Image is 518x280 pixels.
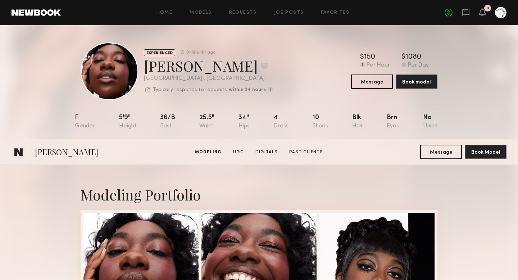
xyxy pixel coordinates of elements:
div: EXPERIENCED [144,49,175,56]
span: [PERSON_NAME] [35,146,98,159]
div: Per Day [408,62,429,69]
div: Online 1hr ago [186,50,215,55]
a: Digitals [253,149,281,155]
div: 4 [273,114,288,129]
div: $ [401,54,405,61]
a: Job Posts [274,10,304,15]
div: 36/b [160,114,175,129]
div: 34" [238,114,250,129]
a: Past Clients [286,149,326,155]
div: [PERSON_NAME] [144,56,273,75]
div: 150 [364,54,375,61]
div: Brn [387,114,399,129]
div: 10 [313,114,328,129]
div: $ [360,54,364,61]
div: F [75,114,95,129]
b: within 24 hours [229,87,266,92]
a: Modeling [192,149,224,155]
a: UGC [230,149,247,155]
div: 25.5" [199,114,214,129]
div: Per Hour [367,62,390,69]
div: 5'9" [119,114,136,129]
div: Blk [352,114,363,129]
button: Message [351,74,393,89]
div: No [423,114,437,129]
button: Book model [396,74,437,89]
div: [GEOGRAPHIC_DATA] , [GEOGRAPHIC_DATA] [144,76,273,82]
div: 3 [487,6,489,10]
div: 1080 [405,54,421,61]
button: Book Model [465,145,506,159]
div: Modeling Portfolio [81,185,437,204]
p: Typically responds to requests [153,87,227,92]
button: Message [420,145,462,159]
a: Models [190,10,212,15]
a: Book Model [465,149,506,155]
a: Requests [229,10,257,15]
a: Favorites [321,10,349,15]
a: Home [156,10,173,15]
